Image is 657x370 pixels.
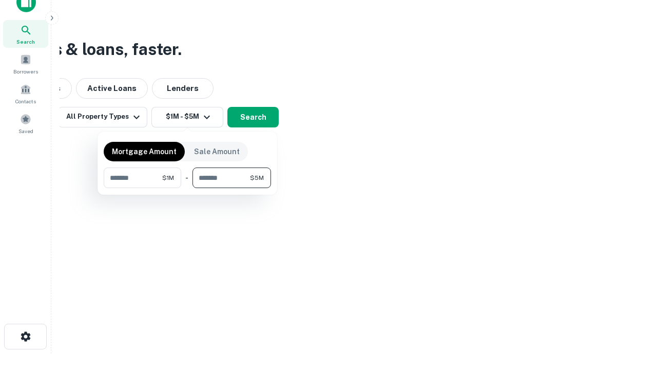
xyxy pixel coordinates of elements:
[194,146,240,157] p: Sale Amount
[250,173,264,182] span: $5M
[112,146,177,157] p: Mortgage Amount
[162,173,174,182] span: $1M
[606,288,657,337] iframe: Chat Widget
[185,168,188,188] div: -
